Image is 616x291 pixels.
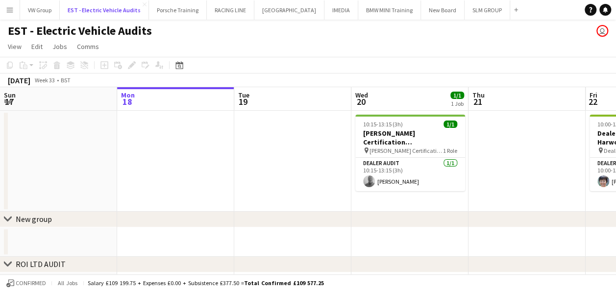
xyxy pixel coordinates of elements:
span: Thu [472,91,485,99]
span: View [8,42,22,51]
div: Salary £109 199.75 + Expenses £0.00 + Subsistence £377.50 = [88,279,324,287]
span: Total Confirmed £109 577.25 [244,279,324,287]
app-user-avatar: Lisa Fretwell [596,25,608,37]
span: Comms [77,42,99,51]
a: View [4,40,25,53]
span: 17 [2,96,16,107]
span: Edit [31,42,43,51]
span: Tue [238,91,249,99]
button: Confirmed [5,278,48,289]
app-card-role: Dealer Audit1/110:15-13:15 (3h)[PERSON_NAME] [355,158,465,191]
div: ROI LTD AUDIT [16,259,66,269]
span: [PERSON_NAME] Certification [PERSON_NAME] KIA Peterborough AB42 1BN 200825 1015 [370,147,443,154]
span: 10:15-13:15 (3h) [363,121,403,128]
span: Fri [590,91,597,99]
button: Porsche Training [149,0,207,20]
span: Sun [4,91,16,99]
button: IMEDIA [324,0,358,20]
span: 22 [588,96,597,107]
button: VW Group [20,0,60,20]
span: 1/1 [444,121,457,128]
button: New Board [421,0,465,20]
button: BMW MINI Training [358,0,421,20]
span: Mon [121,91,135,99]
span: All jobs [56,279,79,287]
span: 19 [237,96,249,107]
h1: EST - Electric Vehicle Audits [8,24,152,38]
div: [DATE] [8,75,30,85]
span: 18 [120,96,135,107]
span: Jobs [52,42,67,51]
span: Confirmed [16,280,46,287]
span: Wed [355,91,368,99]
button: RACING LINE [207,0,254,20]
app-job-card: 10:15-13:15 (3h)1/1[PERSON_NAME] Certification [PERSON_NAME] KIA Peterborough AB42 1BN 200825 101... [355,115,465,191]
a: Jobs [49,40,71,53]
h3: [PERSON_NAME] Certification [PERSON_NAME] KIA Peterborough AB42 1BN 200825 1015 [355,129,465,146]
button: [GEOGRAPHIC_DATA] [254,0,324,20]
a: Edit [27,40,47,53]
span: 21 [471,96,485,107]
button: EST - Electric Vehicle Audits [60,0,149,20]
div: BST [61,76,71,84]
a: Comms [73,40,103,53]
span: 1 Role [443,147,457,154]
div: New group [16,214,52,224]
button: SLM GROUP [465,0,510,20]
span: 20 [354,96,368,107]
span: Week 33 [32,76,57,84]
span: 1/1 [450,92,464,99]
div: 1 Job [451,100,464,107]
